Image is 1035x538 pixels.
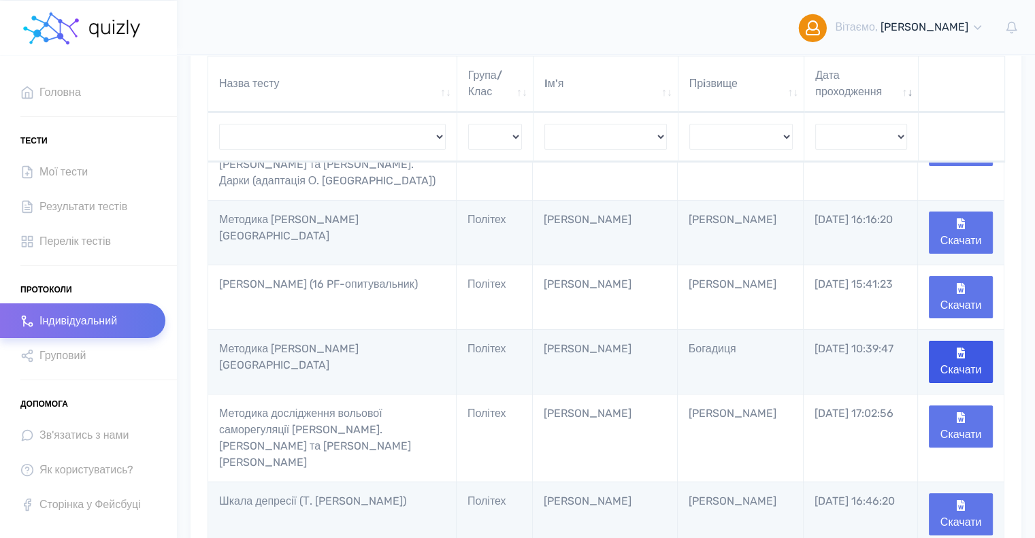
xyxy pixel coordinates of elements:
td: [PERSON_NAME] [533,394,678,482]
span: [PERSON_NAME] [881,20,968,33]
span: Протоколи [20,280,72,300]
span: Індивідуальний [39,312,117,330]
span: Головна [39,83,81,101]
img: homepage [88,20,143,37]
td: Політех [457,394,533,482]
span: Мої тести [39,163,88,181]
td: Політех [457,265,533,329]
td: Методика [PERSON_NAME] [GEOGRAPHIC_DATA] [208,329,457,394]
th: Дата проходження: активувати для сортування стовпців за зростанням [804,56,919,112]
td: Богадиця [678,329,804,394]
td: [DATE] 15:41:23 [804,265,918,329]
td: Методика [PERSON_NAME] [GEOGRAPHIC_DATA] [208,200,457,265]
th: Група/Клас: активувати для сортування стовпців за зростанням [457,56,533,112]
td: [PERSON_NAME] [678,200,804,265]
span: Тести [20,131,48,151]
th: Iм'я: активувати для сортування стовпців за зростанням [533,56,678,112]
th: Прiзвище: активувати для сортування стовпців за зростанням [678,56,804,112]
button: Скачати [929,341,993,383]
span: Допомога [20,394,68,414]
td: Політех [457,200,533,265]
span: Як користуватись? [39,460,133,479]
td: [PERSON_NAME] [533,329,678,394]
span: Зв'язатись з нами [39,426,129,444]
button: Скачати [929,493,993,535]
td: [PERSON_NAME] [678,394,804,482]
td: [DATE] 10:39:47 [804,329,918,394]
td: [PERSON_NAME] (16 PF-опитувальник) [208,265,457,329]
img: homepage [20,8,82,49]
td: [DATE] 16:16:20 [804,200,918,265]
button: Скачати [929,212,993,254]
td: [PERSON_NAME] [533,265,678,329]
td: Методика дослідження вольової саморегуляції [PERSON_NAME]. [PERSON_NAME] та [PERSON_NAME] [PERSON... [208,394,457,482]
span: Перелік тестів [39,232,111,250]
span: Груповий [39,346,86,365]
td: [PERSON_NAME] [678,265,804,329]
a: homepage homepage [20,1,143,55]
td: [PERSON_NAME] [533,200,678,265]
button: Скачати [929,405,993,448]
td: [DATE] 17:02:56 [804,394,918,482]
th: Назва тесту: активувати для сортування стовпців за зростанням [208,56,457,112]
button: Скачати [929,276,993,318]
span: Сторінка у Фейсбуці [39,495,141,514]
td: Політех [457,329,533,394]
span: Результати тестів [39,197,127,216]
